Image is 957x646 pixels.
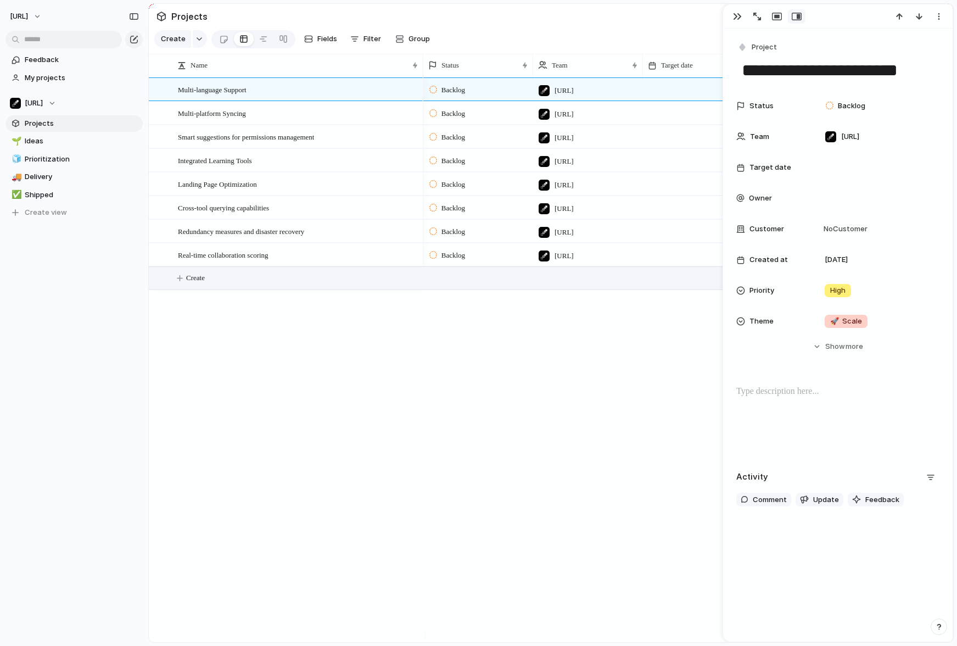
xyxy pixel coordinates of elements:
span: Priority [749,285,774,296]
button: Group [390,30,435,48]
span: Backlog [441,85,465,96]
button: 🧊 [10,154,21,165]
span: Prioritization [25,154,139,165]
div: ✅ [12,188,19,201]
span: Cross-tool querying capabilities [178,201,269,214]
div: 🧊 [12,153,19,165]
span: [URL] [555,250,574,261]
span: Update [813,494,839,505]
span: Team [552,60,568,71]
span: My projects [25,73,139,83]
span: Name [191,60,208,71]
span: Smart suggestions for permissions management [178,130,314,143]
span: [URL] [555,203,574,214]
span: Backlog [441,179,465,190]
span: Feedback [25,54,139,65]
span: No Customer [820,224,868,235]
a: 🚚Delivery [5,169,143,185]
span: Real-time collaboration scoring [178,248,268,261]
button: 🚚 [10,171,21,182]
button: ✅ [10,190,21,201]
h2: Activity [736,471,768,483]
a: My projects [5,70,143,86]
span: Multi-platform Syncing [178,107,246,119]
span: Projects [169,7,210,26]
span: [URL] [555,85,574,96]
span: Created at [749,254,788,265]
button: Feedback [848,493,904,507]
span: Multi-language Support [178,83,247,96]
button: Showmore [736,337,939,357]
span: Integrated Learning Tools [178,154,252,166]
span: Comment [753,494,787,505]
span: Group [408,34,430,44]
span: [URL] [25,98,43,109]
a: Projects [5,115,143,132]
span: Show [825,341,845,352]
span: Scale [830,316,862,327]
span: Create [186,272,205,283]
span: Backlog [441,226,465,237]
button: Project [735,40,780,55]
span: Target date [749,162,791,173]
span: Status [749,101,774,112]
span: [URL] [10,11,28,22]
button: [URL] [5,8,47,25]
span: Backlog [441,132,465,143]
span: Landing Page Optimization [178,177,257,190]
span: [URL] [555,156,574,167]
span: Theme [749,316,774,327]
button: Fields [300,30,342,48]
span: Status [441,60,459,71]
span: Shipped [25,190,139,201]
span: Backlog [441,155,465,166]
span: Create view [25,207,67,218]
span: Owner [749,193,772,204]
span: Customer [749,224,784,235]
a: 🧊Prioritization [5,151,143,168]
span: High [830,285,846,296]
span: [URL] [555,180,574,191]
button: Filter [346,30,385,48]
div: 🚚 [12,171,19,183]
span: Team [750,131,769,142]
span: Create [161,34,186,44]
span: Projects [25,118,139,129]
span: [URL] [555,109,574,120]
a: ✅Shipped [5,187,143,203]
button: Comment [736,493,791,507]
span: 🚀 [830,316,839,325]
a: 🌱Ideas [5,133,143,149]
span: Backlog [441,203,465,214]
a: Feedback [5,52,143,68]
span: [URL] [555,227,574,238]
span: Feedback [865,494,899,505]
button: Create view [5,204,143,221]
span: [DATE] [825,254,848,265]
span: [URL] [555,132,574,143]
span: Project [752,42,777,53]
span: Backlog [441,250,465,261]
div: 🌱 [12,135,19,148]
button: 🌱 [10,136,21,147]
button: Update [796,493,843,507]
span: Filter [363,34,381,44]
span: Backlog [838,101,865,112]
button: Create [154,30,191,48]
span: Delivery [25,171,139,182]
span: more [846,341,863,352]
button: [URL] [5,95,143,112]
span: Redundancy measures and disaster recovery [178,225,304,237]
span: Backlog [441,108,465,119]
span: [URL] [841,131,859,142]
span: Target date [661,60,693,71]
span: Fields [317,34,337,44]
span: Ideas [25,136,139,147]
